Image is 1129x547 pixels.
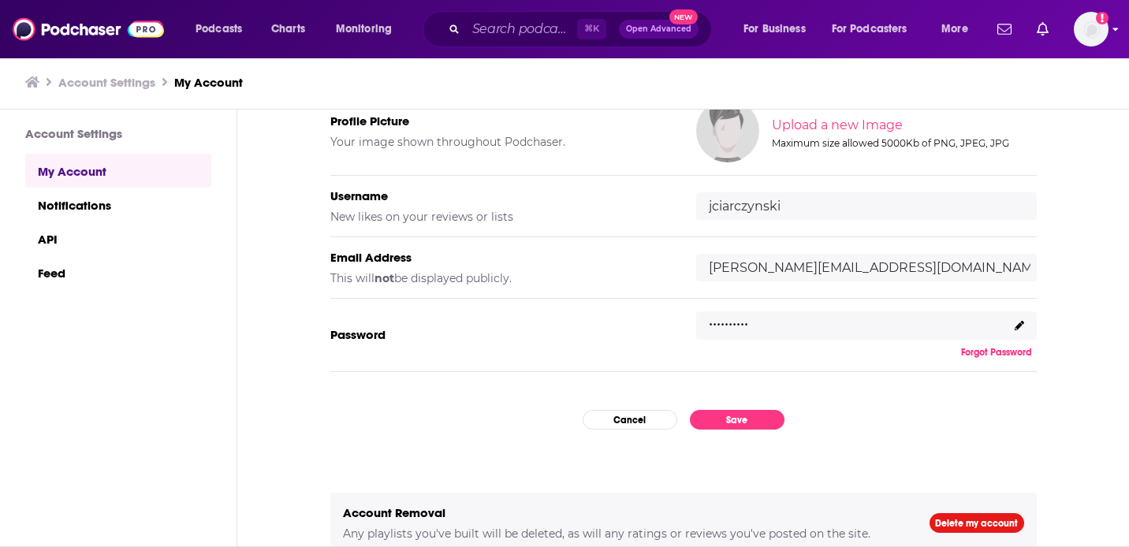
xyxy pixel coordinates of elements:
button: Cancel [583,410,677,430]
h5: Account Removal [343,505,904,520]
span: For Business [743,18,806,40]
button: open menu [930,17,988,42]
a: Delete my account [930,513,1024,533]
div: Search podcasts, credits, & more... [438,11,727,47]
button: Show profile menu [1074,12,1109,47]
a: Show notifications dropdown [1030,16,1055,43]
button: Forgot Password [956,346,1037,359]
a: Notifications [25,188,211,221]
button: open menu [184,17,263,42]
span: For Podcasters [832,18,907,40]
span: Monitoring [336,18,392,40]
button: Save [690,410,784,430]
img: Your profile image [696,99,759,162]
a: My Account [174,75,243,90]
h5: Your image shown throughout Podchaser. [330,135,671,149]
input: username [696,192,1037,220]
img: User Profile [1074,12,1109,47]
button: Open AdvancedNew [619,20,699,39]
button: open menu [732,17,825,42]
span: Open Advanced [626,25,691,33]
button: open menu [325,17,412,42]
a: Feed [25,255,211,289]
p: .......... [709,307,748,330]
span: More [941,18,968,40]
b: not [374,271,394,285]
a: Show notifications dropdown [991,16,1018,43]
svg: Add a profile image [1096,12,1109,24]
span: Logged in as jciarczynski [1074,12,1109,47]
h5: Email Address [330,250,671,265]
h5: Password [330,327,671,342]
a: API [25,221,211,255]
input: email [696,254,1037,281]
button: open menu [822,17,930,42]
h5: Profile Picture [330,113,671,128]
img: Podchaser - Follow, Share and Rate Podcasts [13,14,164,44]
span: Charts [271,18,305,40]
h5: New likes on your reviews or lists [330,210,671,224]
a: My Account [25,154,211,188]
span: ⌘ K [577,19,606,39]
span: Podcasts [196,18,242,40]
a: Account Settings [58,75,155,90]
h3: Account Settings [25,126,211,141]
h5: Username [330,188,671,203]
span: New [669,9,698,24]
h5: Any playlists you've built will be deleted, as will any ratings or reviews you've posted on the s... [343,527,904,541]
div: Maximum size allowed 5000Kb of PNG, JPEG, JPG [772,137,1034,149]
a: Charts [261,17,315,42]
h5: This will be displayed publicly. [330,271,671,285]
input: Search podcasts, credits, & more... [466,17,577,42]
